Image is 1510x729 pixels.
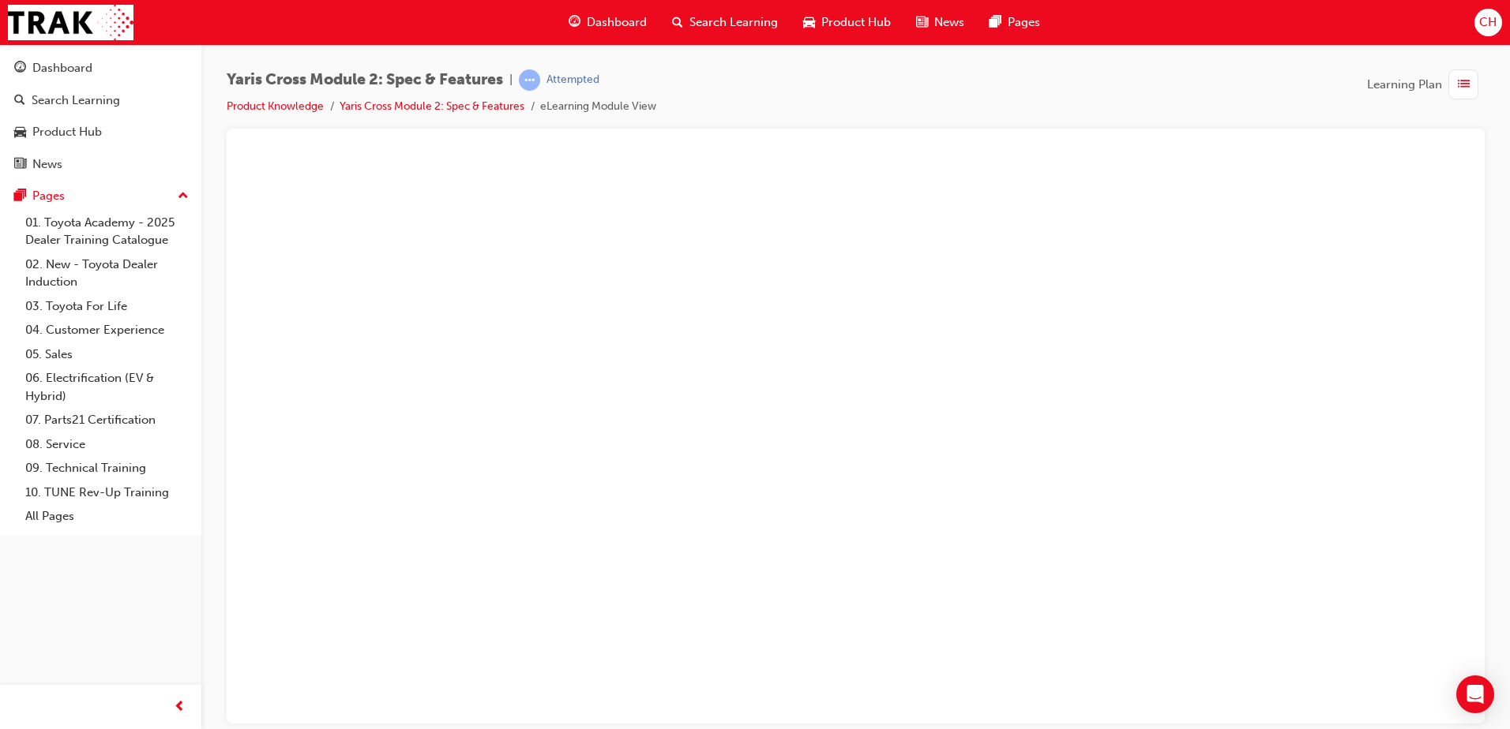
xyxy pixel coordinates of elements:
[6,50,195,181] button: DashboardSearch LearningProduct HubNews
[6,150,195,179] a: News
[32,92,120,110] div: Search Learning
[540,98,656,116] li: eLearning Module View
[1456,675,1494,713] div: Open Intercom Messenger
[340,99,524,113] a: Yaris Cross Module 2: Spec & Features
[672,13,683,32] span: search-icon
[19,432,195,457] a: 08. Service
[19,342,195,367] a: 05. Sales
[19,456,195,480] a: 09. Technical Training
[1474,9,1502,36] button: CH
[19,294,195,319] a: 03. Toyota For Life
[19,480,195,505] a: 10. TUNE Rev-Up Training
[32,59,92,77] div: Dashboard
[14,62,26,76] span: guage-icon
[178,186,189,207] span: up-icon
[509,71,513,89] span: |
[803,13,815,32] span: car-icon
[821,13,891,32] span: Product Hub
[903,6,977,39] a: news-iconNews
[934,13,964,32] span: News
[689,13,778,32] span: Search Learning
[32,187,65,205] div: Pages
[227,99,324,113] a: Product Knowledge
[19,211,195,252] a: 01. Toyota Academy - 2025 Dealer Training Catalogue
[19,504,195,529] a: All Pages
[6,86,195,115] a: Search Learning
[14,189,26,204] span: pages-icon
[569,13,580,32] span: guage-icon
[14,158,26,172] span: news-icon
[32,123,102,141] div: Product Hub
[990,13,1001,32] span: pages-icon
[227,71,503,89] span: Yaris Cross Module 2: Spec & Features
[6,54,195,83] a: Dashboard
[1458,75,1470,95] span: list-icon
[6,118,195,147] a: Product Hub
[14,94,25,108] span: search-icon
[19,408,195,432] a: 07. Parts21 Certification
[6,181,195,211] button: Pages
[659,6,791,39] a: search-iconSearch Learning
[32,155,62,174] div: News
[19,318,195,342] a: 04. Customer Experience
[1008,13,1040,32] span: Pages
[977,6,1053,39] a: pages-iconPages
[519,69,540,91] span: learningRecordVerb_ATTEMPT-icon
[19,366,195,408] a: 06. Electrification (EV & Hybrid)
[916,13,928,32] span: news-icon
[19,252,195,294] a: 02. New - Toyota Dealer Induction
[174,697,186,717] span: prev-icon
[1367,69,1485,99] button: Learning Plan
[1367,76,1442,94] span: Learning Plan
[791,6,903,39] a: car-iconProduct Hub
[8,5,133,40] img: Trak
[1479,13,1497,32] span: CH
[556,6,659,39] a: guage-iconDashboard
[547,73,599,88] div: Attempted
[14,125,26,140] span: car-icon
[587,13,647,32] span: Dashboard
